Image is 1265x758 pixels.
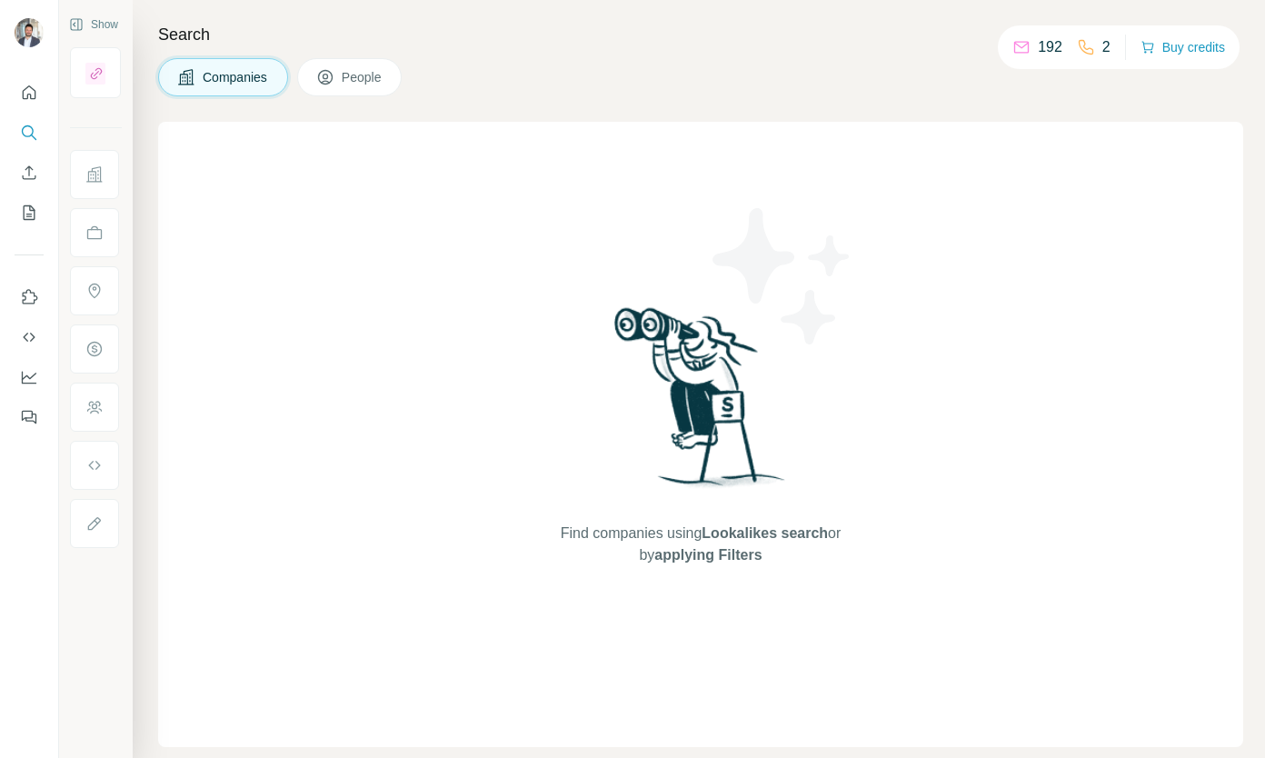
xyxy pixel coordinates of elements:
[1140,35,1225,60] button: Buy credits
[555,523,846,566] span: Find companies using or by
[158,22,1243,47] h4: Search
[15,156,44,189] button: Enrich CSV
[15,196,44,229] button: My lists
[15,361,44,394] button: Dashboard
[702,525,828,541] span: Lookalikes search
[1102,36,1111,58] p: 2
[1038,36,1062,58] p: 192
[56,11,131,38] button: Show
[15,401,44,434] button: Feedback
[15,76,44,109] button: Quick start
[606,303,795,505] img: Surfe Illustration - Woman searching with binoculars
[701,194,864,358] img: Surfe Illustration - Stars
[15,281,44,314] button: Use Surfe on LinkedIn
[15,116,44,149] button: Search
[15,321,44,354] button: Use Surfe API
[342,68,383,86] span: People
[15,18,44,47] img: Avatar
[203,68,269,86] span: Companies
[654,547,762,563] span: applying Filters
